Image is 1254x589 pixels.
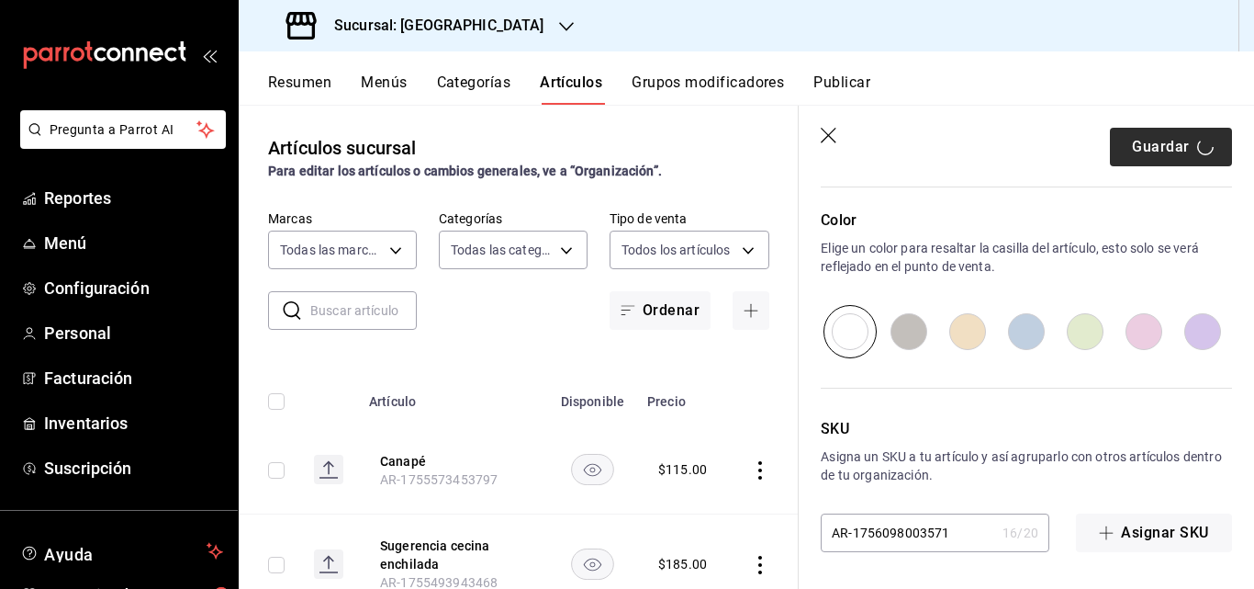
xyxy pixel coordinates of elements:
th: Artículo [358,367,549,425]
button: Grupos modificadores [632,74,784,105]
a: Pregunta a Parrot AI [13,133,226,153]
th: Precio [636,367,729,425]
span: Personal [44,321,223,345]
span: Reportes [44,186,223,210]
div: $ 115.00 [658,460,707,479]
div: 16 / 20 [1002,524,1038,542]
span: Ayuda [44,540,199,562]
button: Artículos [540,74,602,105]
span: Menú [44,231,223,255]
p: Color [821,210,1232,232]
button: Publicar [813,74,870,105]
button: availability-product [571,549,614,580]
input: Buscar artículo [310,292,417,329]
label: Categorías [439,212,588,225]
button: Resumen [268,74,331,105]
p: Elige un color para resaltar la casilla del artículo, esto solo se verá reflejado en el punto de ... [821,239,1232,276]
button: actions [751,556,769,574]
span: Todas las categorías, Sin categoría [451,241,554,259]
span: Inventarios [44,411,223,436]
span: Todas las marcas, Sin marca [280,241,383,259]
button: availability-product [571,454,614,485]
button: Menús [361,74,407,105]
span: Configuración [44,276,223,300]
strong: Para editar los artículos o cambios generales, ve a “Organización”. [268,164,662,178]
span: Pregunta a Parrot AI [50,120,197,140]
span: AR-1755573453797 [380,472,498,487]
button: actions [751,461,769,480]
button: edit-product-location [380,452,527,470]
button: Ordenar [610,291,711,330]
button: Categorías [437,74,511,105]
button: Pregunta a Parrot AI [20,110,226,149]
label: Tipo de venta [610,212,769,225]
button: open_drawer_menu [202,48,217,62]
label: Marcas [268,212,417,225]
th: Disponible [549,367,636,425]
p: Asigna un SKU a tu artículo y así agruparlo con otros artículos dentro de tu organización. [821,447,1232,484]
div: Artículos sucursal [268,134,416,162]
p: SKU [821,418,1232,440]
button: edit-product-location [380,537,527,573]
div: $ 185.00 [658,555,707,573]
div: navigation tabs [268,74,1254,105]
span: Facturación [44,366,223,391]
span: Todos los artículos [621,241,731,259]
button: Asignar SKU [1076,514,1232,552]
h3: Sucursal: [GEOGRAPHIC_DATA] [319,15,544,37]
span: Suscripción [44,456,223,481]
